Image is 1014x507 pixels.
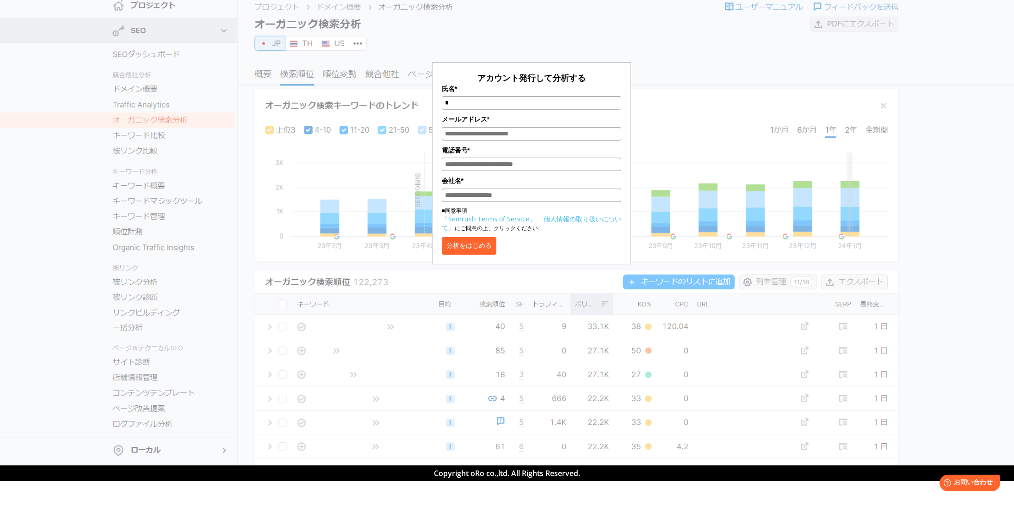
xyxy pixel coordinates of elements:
[442,214,621,232] a: 「個人情報の取り扱いについて」
[434,468,580,478] span: Copyright oRo co.,ltd. All Rights Reserved.
[442,114,621,124] label: メールアドレス*
[442,207,621,232] p: ■同意事項 にご同意の上、クリックください
[477,72,586,83] span: アカウント発行して分析する
[442,237,496,255] button: 分析をはじめる
[442,145,621,155] label: 電話番号*
[932,471,1004,497] iframe: Help widget launcher
[442,214,536,223] a: 「Semrush Terms of Service」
